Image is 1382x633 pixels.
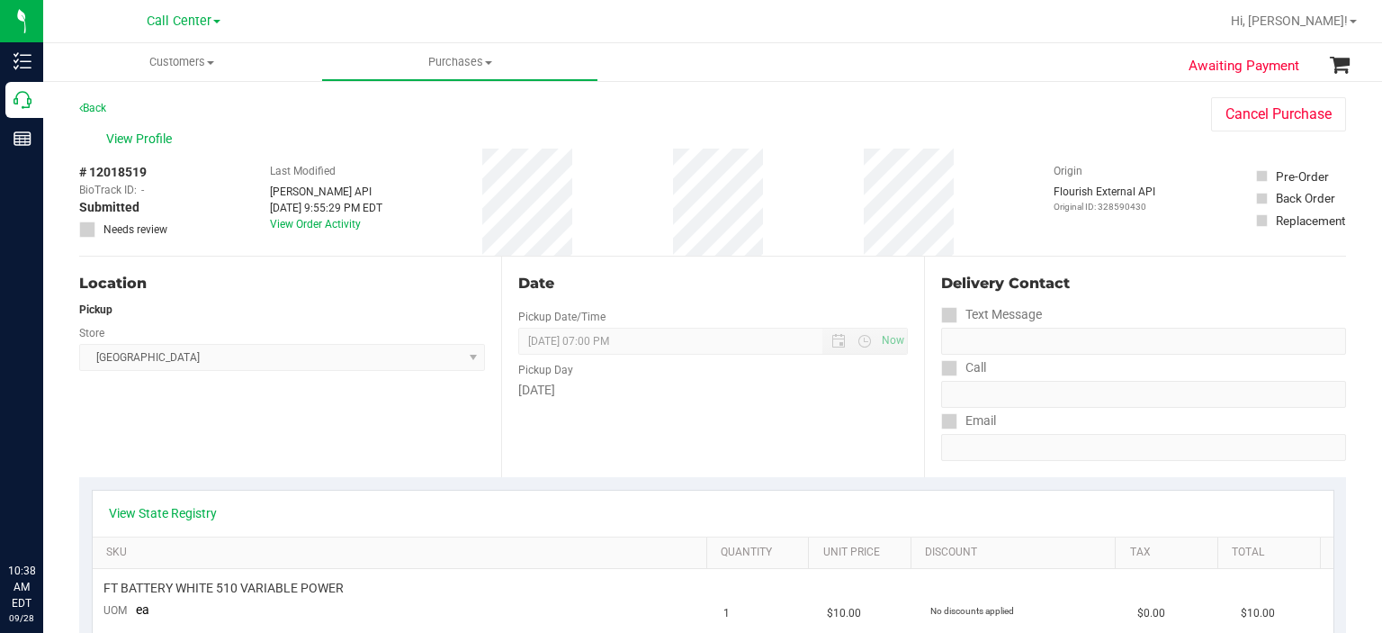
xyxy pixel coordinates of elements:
[1276,189,1335,207] div: Back Order
[941,408,996,434] label: Email
[8,611,35,625] p: 09/28
[823,546,904,560] a: Unit Price
[1276,167,1329,185] div: Pre-Order
[79,182,137,198] span: BioTrack ID:
[321,43,599,81] a: Purchases
[270,200,382,216] div: [DATE] 9:55:29 PM EDT
[721,546,802,560] a: Quantity
[79,198,139,217] span: Submitted
[8,563,35,611] p: 10:38 AM EDT
[109,504,217,522] a: View State Registry
[1231,14,1348,28] span: Hi, [PERSON_NAME]!
[270,163,336,179] label: Last Modified
[79,325,104,341] label: Store
[106,130,178,149] span: View Profile
[53,486,75,508] iframe: Resource center unread badge
[1054,184,1155,213] div: Flourish External API
[103,222,167,238] span: Needs review
[925,546,1108,560] a: Discount
[322,54,598,70] span: Purchases
[827,605,861,622] span: $10.00
[103,580,344,597] span: FT BATTERY WHITE 510 VARIABLE POWER
[106,546,699,560] a: SKU
[79,273,485,294] div: Location
[1241,605,1275,622] span: $10.00
[941,355,986,381] label: Call
[941,273,1346,294] div: Delivery Contact
[136,602,149,617] span: ea
[1211,97,1346,131] button: Cancel Purchase
[79,163,147,182] span: # 12018519
[723,605,730,622] span: 1
[1054,163,1082,179] label: Origin
[147,14,211,29] span: Call Center
[270,218,361,231] a: View Order Activity
[941,328,1346,355] input: Format: (999) 999-9999
[1232,546,1313,560] a: Total
[270,184,382,200] div: [PERSON_NAME] API
[1189,56,1299,77] span: Awaiting Payment
[941,302,1042,328] label: Text Message
[13,130,31,148] inline-svg: Reports
[18,489,72,543] iframe: Resource center
[141,182,144,198] span: -
[13,52,31,70] inline-svg: Inventory
[518,273,907,294] div: Date
[79,102,106,114] a: Back
[518,381,907,400] div: [DATE]
[79,303,112,316] strong: Pickup
[518,309,606,325] label: Pickup Date/Time
[941,381,1346,408] input: Format: (999) 999-9999
[13,91,31,109] inline-svg: Call Center
[518,362,573,378] label: Pickup Day
[1054,200,1155,213] p: Original ID: 328590430
[43,43,321,81] a: Customers
[1276,212,1345,230] div: Replacement
[1137,605,1165,622] span: $0.00
[930,606,1014,616] span: No discounts applied
[1130,546,1211,560] a: Tax
[103,604,127,617] span: UOM
[43,54,321,70] span: Customers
